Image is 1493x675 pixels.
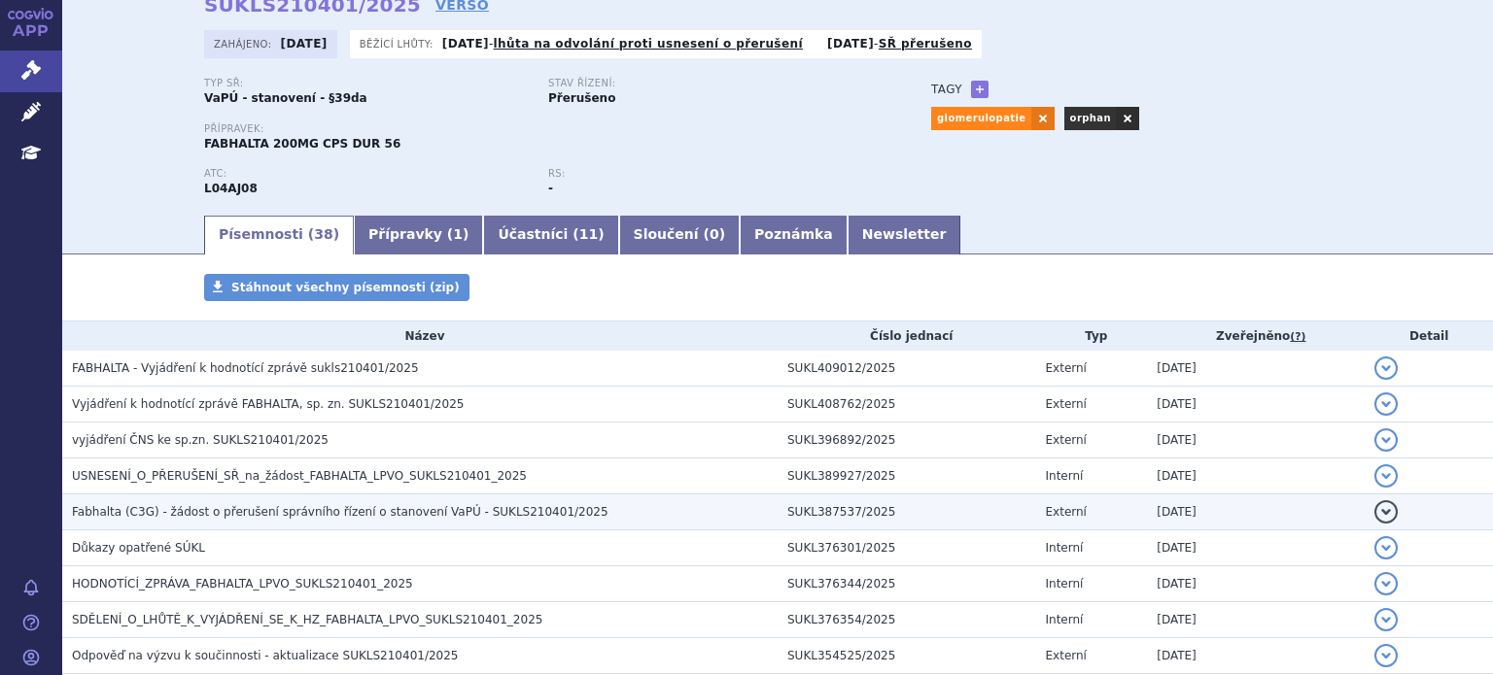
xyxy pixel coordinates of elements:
strong: [DATE] [827,37,874,51]
button: detail [1374,392,1398,416]
span: Interní [1046,541,1084,555]
td: SUKL389927/2025 [778,458,1036,494]
span: Důkazy opatřené SÚKL [72,541,205,555]
span: 1 [453,226,463,242]
p: - [442,36,803,51]
span: USNESENÍ_O_PŘERUŠENÍ_SŘ_na_žádost_FABHALTA_LPVO_SUKLS210401_2025 [72,469,527,483]
span: SDĚLENÍ_O_LHŮTĚ_K_VYJÁDŘENÍ_SE_K_HZ_FABHALTA_LPVO_SUKLS210401_2025 [72,613,542,626]
span: FABHALTA - Vyjádření k hodnotící zprávě sukls210401/2025 [72,361,419,375]
span: Stáhnout všechny písemnosti (zip) [231,281,460,294]
a: Poznámka [740,216,848,254]
p: Přípravek: [204,123,892,135]
button: detail [1374,644,1398,667]
th: Název [62,321,778,351]
a: Účastníci (11) [483,216,618,254]
td: [DATE] [1147,458,1365,494]
th: Detail [1365,321,1493,351]
td: SUKL387537/2025 [778,494,1036,530]
span: Externí [1046,361,1087,375]
strong: [DATE] [281,37,328,51]
abbr: (?) [1290,330,1305,344]
td: [DATE] [1147,566,1365,602]
strong: [DATE] [442,37,489,51]
p: ATC: [204,168,529,180]
span: HODNOTÍCÍ_ZPRÁVA_FABHALTA_LPVO_SUKLS210401_2025 [72,577,413,591]
span: Externí [1046,397,1087,411]
td: SUKL376344/2025 [778,566,1036,602]
td: [DATE] [1147,602,1365,638]
td: [DATE] [1147,494,1365,530]
p: Typ SŘ: [204,78,529,89]
strong: IPTAKOPAN [204,182,258,195]
td: SUKL408762/2025 [778,387,1036,422]
p: RS: [548,168,873,180]
td: [DATE] [1147,387,1365,422]
a: SŘ přerušeno [879,37,972,51]
span: Interní [1046,469,1084,483]
td: [DATE] [1147,351,1365,387]
span: Vyjádření k hodnotící zprávě FABHALTA, sp. zn. SUKLS210401/2025 [72,397,464,411]
a: lhůta na odvolání proti usnesení o přerušení [494,37,803,51]
button: detail [1374,428,1398,452]
span: Fabhalta (C3G) - žádost o přerušení správního řízení o stanovení VaPÚ - SUKLS210401/2025 [72,505,608,519]
td: [DATE] [1147,530,1365,566]
a: glomerulopatie [931,107,1031,130]
p: Stav řízení: [548,78,873,89]
td: SUKL354525/2025 [778,638,1036,674]
span: 11 [579,226,598,242]
strong: Přerušeno [548,91,615,105]
span: vyjádření ČNS ke sp.zn. SUKLS210401/2025 [72,433,329,447]
button: detail [1374,464,1398,488]
th: Typ [1036,321,1148,351]
a: Písemnosti (38) [204,216,354,254]
td: SUKL376301/2025 [778,530,1036,566]
span: 38 [314,226,332,242]
a: Stáhnout všechny písemnosti (zip) [204,274,469,301]
a: Sloučení (0) [619,216,740,254]
button: detail [1374,536,1398,559]
button: detail [1374,356,1398,380]
h3: Tagy [931,78,962,101]
td: SUKL396892/2025 [778,422,1036,458]
span: Externí [1046,505,1087,519]
th: Zveřejněno [1147,321,1365,351]
a: + [971,81,989,98]
a: Přípravky (1) [354,216,483,254]
button: detail [1374,572,1398,595]
strong: VaPÚ - stanovení - §39da [204,91,367,105]
td: SUKL409012/2025 [778,351,1036,387]
p: - [827,36,972,51]
span: Externí [1046,649,1087,662]
td: SUKL376354/2025 [778,602,1036,638]
span: Zahájeno: [214,36,275,51]
td: [DATE] [1147,638,1365,674]
button: detail [1374,608,1398,631]
span: Odpověď na výzvu k součinnosti - aktualizace SUKLS210401/2025 [72,649,458,662]
button: detail [1374,500,1398,523]
th: Číslo jednací [778,321,1036,351]
a: Newsletter [848,216,961,254]
strong: - [548,182,553,195]
a: orphan [1064,107,1116,130]
span: Běžící lhůty: [360,36,437,51]
td: [DATE] [1147,422,1365,458]
span: FABHALTA 200MG CPS DUR 56 [204,137,400,151]
span: Interní [1046,613,1084,626]
span: 0 [710,226,719,242]
span: Externí [1046,433,1087,447]
span: Interní [1046,577,1084,591]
